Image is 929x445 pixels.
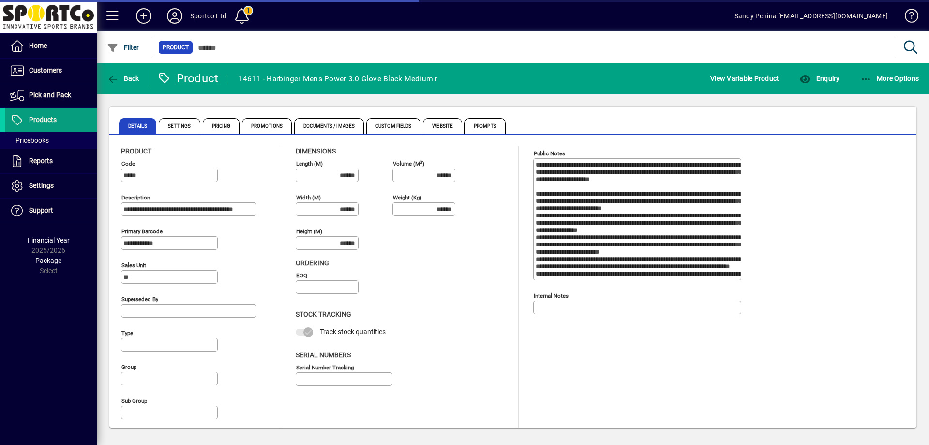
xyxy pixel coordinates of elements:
span: Product [163,43,189,52]
span: Settings [29,182,54,189]
button: Add [128,7,159,25]
span: Product [121,147,151,155]
span: Enquiry [799,75,839,82]
mat-label: EOQ [296,272,307,279]
span: Pricebooks [10,137,49,144]
sup: 3 [420,159,422,164]
a: Pick and Pack [5,83,97,107]
button: View Variable Product [708,70,781,87]
span: Promotions [242,118,292,134]
app-page-header-button: Back [97,70,150,87]
span: Financial Year [28,236,70,244]
span: Documents / Images [294,118,364,134]
mat-label: Public Notes [534,150,565,157]
mat-label: Sub group [121,398,147,404]
mat-label: Height (m) [296,228,322,235]
button: Back [105,70,142,87]
span: Stock Tracking [296,310,351,318]
span: Settings [159,118,200,134]
span: Ordering [296,259,329,267]
a: Knowledge Base [898,2,917,33]
div: Product [157,71,219,86]
div: Sandy Penina [EMAIL_ADDRESS][DOMAIN_NAME] [734,8,888,24]
span: Details [119,118,156,134]
mat-label: Superseded by [121,296,158,303]
span: Support [29,206,53,214]
button: Enquiry [797,70,842,87]
span: Customers [29,66,62,74]
mat-label: Group [121,364,136,370]
mat-label: Primary barcode [121,228,163,235]
button: More Options [858,70,922,87]
a: Home [5,34,97,58]
span: Reports [29,157,53,165]
span: Pricing [203,118,240,134]
span: Products [29,116,57,123]
mat-label: Internal Notes [534,292,569,299]
mat-label: Sales unit [121,262,146,269]
a: Pricebooks [5,132,97,149]
span: Package [35,257,61,264]
mat-label: Serial Number tracking [296,364,354,370]
button: Profile [159,7,190,25]
a: Customers [5,59,97,83]
span: Custom Fields [366,118,420,134]
span: Home [29,42,47,49]
span: Prompts [464,118,506,134]
button: Filter [105,39,142,56]
mat-label: Description [121,194,150,201]
mat-label: Type [121,330,133,337]
a: Support [5,199,97,223]
mat-label: Code [121,160,135,167]
div: 14611 - Harbinger Mens Power 3.0 Glove Black Medium r [238,71,437,87]
span: Pick and Pack [29,91,71,99]
mat-label: Volume (m ) [393,160,424,167]
span: Back [107,75,139,82]
span: View Variable Product [710,71,779,86]
span: Serial Numbers [296,351,351,359]
span: Filter [107,44,139,51]
span: Website [423,118,462,134]
mat-label: Width (m) [296,194,321,201]
a: Reports [5,149,97,173]
a: Settings [5,174,97,198]
span: More Options [860,75,919,82]
mat-label: Weight (Kg) [393,194,421,201]
span: Track stock quantities [320,328,386,336]
mat-label: Length (m) [296,160,323,167]
div: Sportco Ltd [190,8,226,24]
span: Dimensions [296,147,336,155]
